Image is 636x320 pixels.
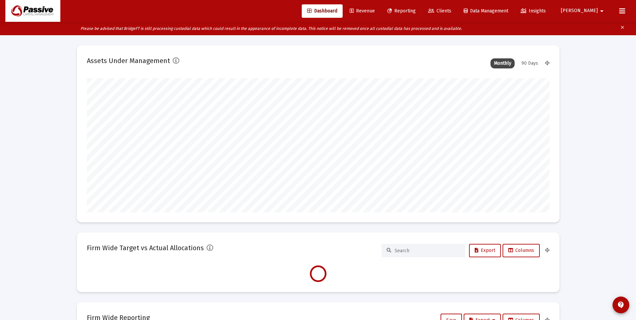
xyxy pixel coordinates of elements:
span: Data Management [464,8,508,14]
span: Export [475,248,495,253]
a: Reporting [382,4,421,18]
span: [PERSON_NAME] [561,8,598,14]
span: Reporting [387,8,416,14]
a: Insights [515,4,551,18]
a: Dashboard [302,4,343,18]
h2: Firm Wide Target vs Actual Allocations [87,243,204,253]
a: Data Management [458,4,514,18]
mat-icon: arrow_drop_down [598,4,606,18]
span: Columns [508,248,534,253]
div: Monthly [490,58,515,68]
a: Clients [423,4,457,18]
button: Export [469,244,501,257]
button: Columns [503,244,540,257]
mat-icon: contact_support [617,301,625,309]
span: Dashboard [307,8,337,14]
span: Insights [521,8,546,14]
i: Please be advised that BridgeFT is still processing custodial data which could result in the appe... [80,26,462,31]
span: Clients [428,8,451,14]
button: [PERSON_NAME] [553,4,614,17]
div: 90 Days [518,58,541,68]
a: Revenue [344,4,380,18]
img: Dashboard [10,4,55,18]
h2: Assets Under Management [87,55,170,66]
input: Search [395,248,460,254]
mat-icon: clear [620,23,625,34]
span: Revenue [350,8,375,14]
